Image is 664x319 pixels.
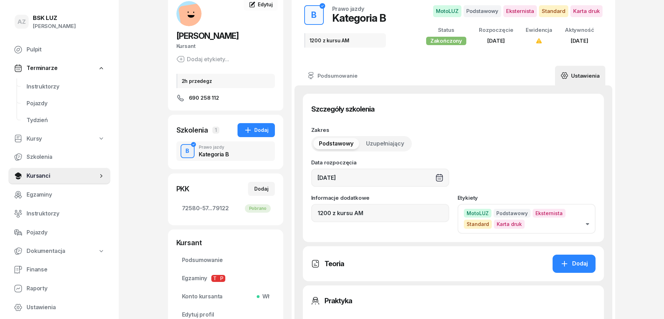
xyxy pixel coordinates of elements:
a: Podsumowanie [176,252,275,269]
span: [PERSON_NAME] [176,31,239,41]
button: B [304,5,324,25]
span: 690 258 112 [189,94,219,102]
div: Ewidencja [526,26,552,35]
span: Eksternista [533,209,566,218]
div: Szkolenia [176,125,209,135]
div: Prawo jazdy [199,145,229,149]
a: 72580-57...79122Pobrano [176,200,275,217]
a: Instruktorzy [21,78,110,95]
div: [PERSON_NAME] [33,22,76,31]
div: Kategoria B [332,12,386,24]
a: Instruktorzy [8,205,110,222]
span: Raporty [27,284,105,293]
a: Szkolenia [8,149,110,165]
a: EgzaminyTP [176,270,275,287]
a: Ustawienia [555,66,605,85]
span: Konto kursanta [182,292,269,301]
button: BPrawo jazdyKategoria B [176,141,275,161]
span: MotoLUZ [464,209,491,218]
a: Raporty [8,280,110,297]
div: [DATE] [565,36,594,45]
a: Pojazdy [21,95,110,112]
span: Kursanci [27,171,98,180]
a: Dokumentacja [8,243,110,259]
span: P [218,275,225,282]
span: [DATE] [487,37,505,44]
span: Uzupełniający [366,139,404,148]
input: Dodaj notatkę... [311,204,449,222]
div: Dodaj [254,185,269,193]
span: AZ [17,19,26,25]
span: Finanse [27,265,105,274]
button: MotoLUZPodstawowyEksternistaStandardKarta druk [458,204,596,233]
span: Pulpit [27,45,105,54]
h3: Szczegóły szkolenia [311,104,374,115]
span: Karta druk [570,5,603,17]
a: Pulpit [8,41,110,58]
div: Zakończony [426,37,466,45]
a: Egzaminy [8,186,110,203]
span: T [211,275,218,282]
div: Kursant [176,238,275,248]
div: Aktywność [565,26,594,35]
div: Status [426,26,466,35]
a: Terminarze [8,60,110,76]
span: Standard [539,5,568,17]
span: Podstawowy [494,209,531,218]
span: Podsumowanie [182,256,269,265]
span: Eksternista [503,5,537,17]
span: Standard [464,220,492,228]
span: Wł [260,292,269,301]
span: Terminarze [27,64,57,73]
div: Dodaj [244,126,269,134]
span: Tydzień [27,116,105,125]
button: Podstawowy [313,138,359,149]
span: Instruktorzy [27,209,105,218]
a: Ustawienia [8,299,110,316]
h3: Teoria [324,258,344,269]
div: Kategoria B [199,151,229,157]
div: B [308,8,319,22]
button: MotoLUZPodstawowyEksternistaStandardKarta druk [433,5,603,17]
span: Egzaminy [182,274,269,283]
span: Ustawienia [27,303,105,312]
h3: Praktyka [324,295,352,306]
button: Dodaj [553,255,596,273]
span: Karta druk [494,220,525,228]
button: Uzupełniający [360,138,410,149]
button: Dodaj [248,182,275,196]
div: 1200 z kursu AM [304,33,386,48]
div: Rozpoczęcie [479,26,513,35]
a: Kursanci [8,168,110,184]
span: Instruktorzy [27,82,105,91]
a: Tydzień [21,112,110,129]
span: Kursy [27,134,42,143]
span: Pojazdy [27,228,105,237]
div: Kursant [176,42,275,51]
span: Podstawowy [464,5,501,17]
div: Prawo jazdy [332,6,364,12]
a: Finanse [8,261,110,278]
div: B [183,145,192,157]
div: PKK [176,184,190,194]
a: 690 258 112 [176,94,275,102]
span: Egzaminy [27,190,105,199]
span: Pojazdy [27,99,105,108]
button: Dodaj etykiety... [176,55,229,63]
a: Konto kursantaWł [176,288,275,305]
button: Dodaj [238,123,275,137]
span: Dokumentacja [27,247,65,256]
div: 2h przedegz [176,74,275,88]
a: Pojazdy [8,224,110,241]
span: Szkolenia [27,153,105,162]
span: MotoLUZ [433,5,461,17]
div: Pobrano [245,204,271,213]
div: BSK LUZ [33,15,76,21]
button: B [181,144,195,158]
span: Podstawowy [319,139,353,148]
span: Edytuj [258,1,272,7]
a: Kursy [8,131,110,147]
span: 1 [212,127,219,134]
div: Dodaj [560,259,588,268]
